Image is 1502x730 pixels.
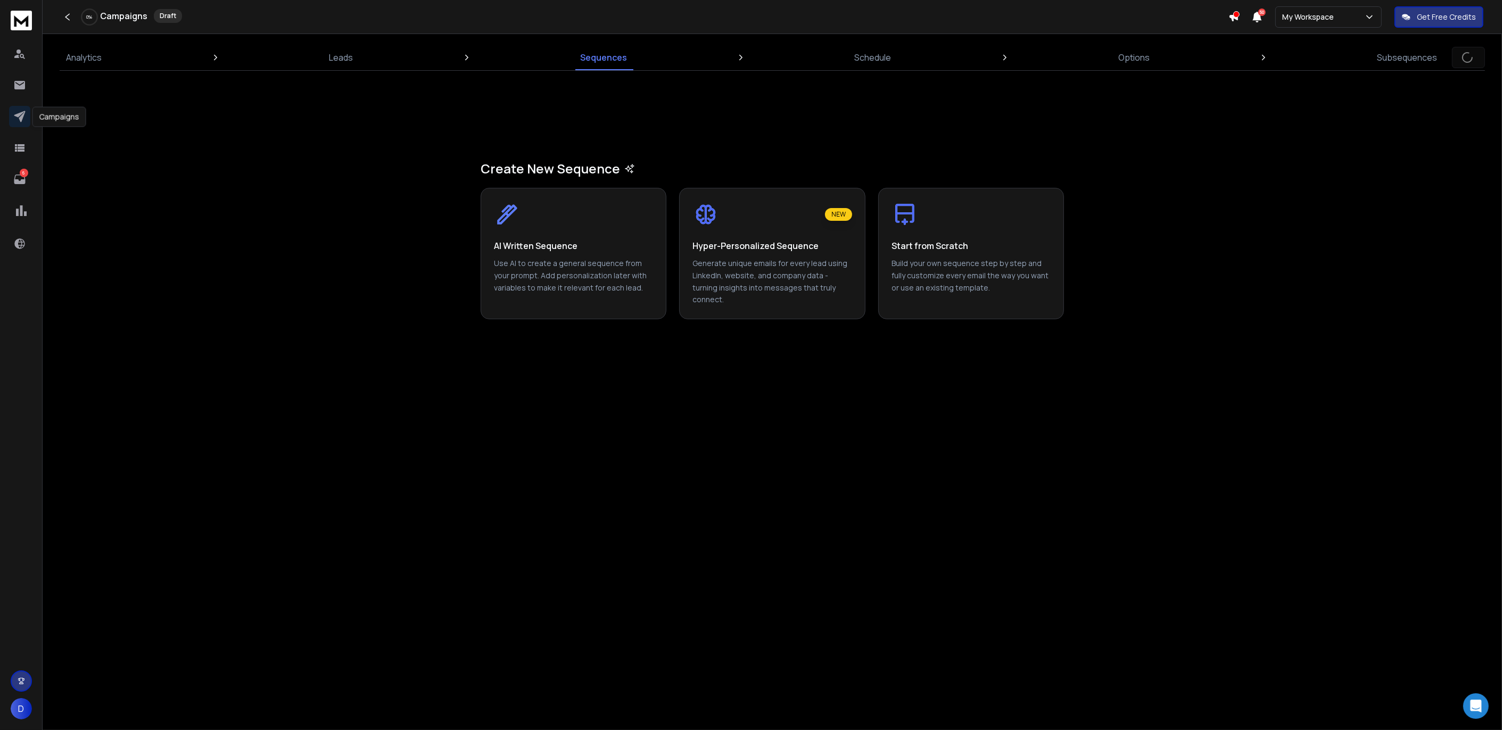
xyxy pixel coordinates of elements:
h1: Campaigns [100,10,147,22]
img: logo [11,11,32,30]
h3: AI Written Sequence [494,240,577,251]
div: Open Intercom Messenger [1463,693,1489,719]
div: Draft [154,9,182,23]
p: Options [1118,51,1150,64]
button: NEWHyper-Personalized SequenceGenerate unique emails for every lead using LinkedIn, website, and ... [679,188,865,319]
h3: Hyper-Personalized Sequence [692,240,819,251]
p: Schedule [854,51,891,64]
span: 50 [1258,9,1266,16]
p: Sequences [580,51,627,64]
a: Options [1112,45,1156,70]
p: Generate unique emails for every lead using LinkedIn, website, and company data - turning insight... [692,258,852,306]
p: Subsequences [1377,51,1437,64]
a: Analytics [60,45,108,70]
p: Analytics [66,51,102,64]
button: D [11,698,32,719]
h3: Start from Scratch [892,240,968,251]
div: NEW [825,208,852,221]
p: Leads [329,51,353,64]
p: Get Free Credits [1417,12,1476,22]
button: Start from ScratchBuild your own sequence step by step and fully customize every email the way yo... [878,188,1064,319]
a: Subsequences [1371,45,1443,70]
a: Leads [323,45,359,70]
h1: Create New Sequence [481,160,1064,177]
button: AI Written SequenceUse AI to create a general sequence from your prompt. Add personalization late... [481,188,666,319]
a: Sequences [574,45,633,70]
div: Campaigns [32,107,86,127]
a: Schedule [848,45,897,70]
button: Get Free Credits [1394,6,1483,28]
p: Use AI to create a general sequence from your prompt. Add personalization later with variables to... [494,258,653,306]
p: 0 % [87,14,93,20]
p: 6 [20,169,28,177]
p: My Workspace [1282,12,1338,22]
p: Build your own sequence step by step and fully customize every email the way you want or use an e... [892,258,1051,306]
a: 6 [9,169,30,190]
